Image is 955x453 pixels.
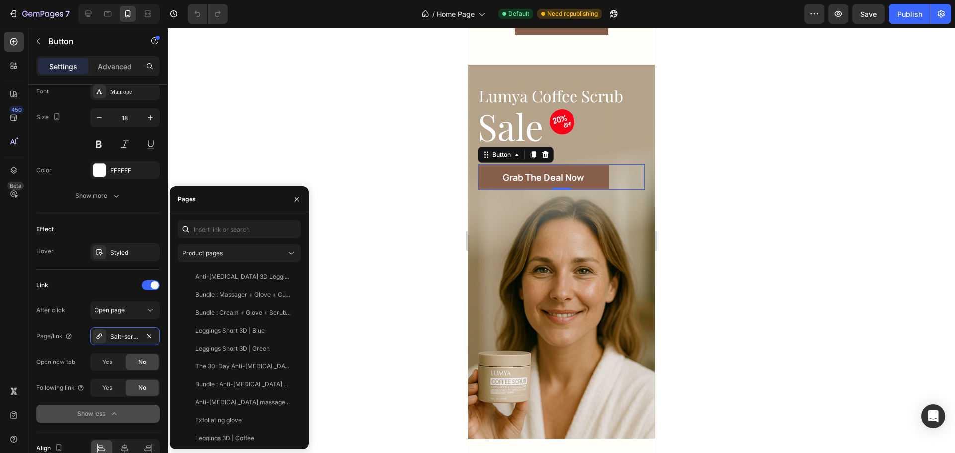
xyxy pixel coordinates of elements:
span: Open page [95,306,125,314]
div: Exfoliating glove [195,416,242,425]
div: FFFFFF [110,166,157,175]
button: Save [852,4,885,24]
div: Link [36,281,48,290]
div: Show less [77,409,119,419]
div: Salt-scrub [110,332,139,341]
span: Save [860,10,877,18]
div: Size [36,111,63,124]
input: Insert link or search [178,220,301,238]
button: Show less [36,405,160,423]
button: Product pages [178,244,301,262]
iframe: Design area [468,28,655,453]
div: Beta [7,182,24,190]
div: Page/link [36,332,73,341]
span: Yes [102,383,112,392]
div: Publish [897,9,922,19]
span: No [138,358,146,366]
div: Open Intercom Messenger [921,404,945,428]
div: Bundle : Cream + Glove + Scrub + Cup [195,308,291,317]
div: Styled [110,248,157,257]
span: / [432,9,435,19]
div: Bundle : Anti-[MEDICAL_DATA] Cream & Brush [195,380,291,389]
p: Button [48,35,133,47]
button: Open page [90,301,160,319]
div: Color [36,166,52,175]
div: Open new tab [36,358,75,366]
div: 450 [9,106,24,114]
p: Settings [49,61,77,72]
div: Following link [36,383,85,392]
span: Default [508,9,529,18]
div: Undo/Redo [188,4,228,24]
span: Home Page [437,9,475,19]
span: No [138,383,146,392]
div: Bundle : Massager + Glove + Cup + Brush [195,290,291,299]
div: Leggings Short 3D | Blue [195,326,265,335]
div: Anti-[MEDICAL_DATA] massage cup [195,398,291,407]
div: Show more [75,191,121,201]
div: Manrope [110,88,157,96]
div: Pages [178,195,196,204]
span: Product pages [182,249,223,257]
div: After click [36,306,65,315]
button: Publish [889,4,931,24]
div: Font [36,87,49,96]
div: Anti-[MEDICAL_DATA] 3D Leggings [195,272,291,281]
div: Hover [36,247,54,256]
span: Yes [102,358,112,366]
p: Advanced [98,61,132,72]
div: The 30-Day Anti-[MEDICAL_DATA] Program [195,362,291,371]
p: 7 [65,8,70,20]
span: Need republishing [547,9,598,18]
div: Leggings 3D | Coffee [195,434,254,443]
div: Leggings Short 3D | Green [195,344,270,353]
button: 7 [4,4,74,24]
div: Effect [36,225,54,234]
button: Show more [36,187,160,205]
